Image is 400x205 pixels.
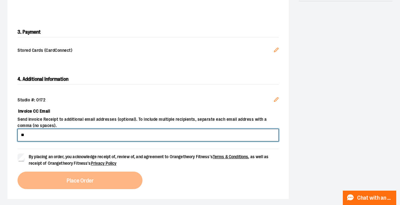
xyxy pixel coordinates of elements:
span: Send invoice Receipt to additional email addresses (optional). To include multiple recipients, se... [17,116,279,129]
span: Stored Cards (CardConnect) [17,47,274,54]
button: Edit [269,42,284,59]
button: Chat with an Expert [343,191,397,205]
a: Privacy Policy [91,161,117,166]
button: Edit [269,92,284,109]
h2: 3. Payment [17,27,279,37]
span: By placing an order, you acknowledge receipt of, review of, and agreement to Orangetheory Fitness... [29,154,268,166]
h2: 4. Additional Information [17,74,279,85]
span: Chat with an Expert [357,195,392,201]
a: Terms & Conditions [213,154,248,159]
div: Studio #: 0172 [17,97,279,103]
input: By placing an order, you acknowledge receipt of, review of, and agreement to Orangetheory Fitness... [17,154,25,161]
label: Invoice CC Email [17,106,279,116]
